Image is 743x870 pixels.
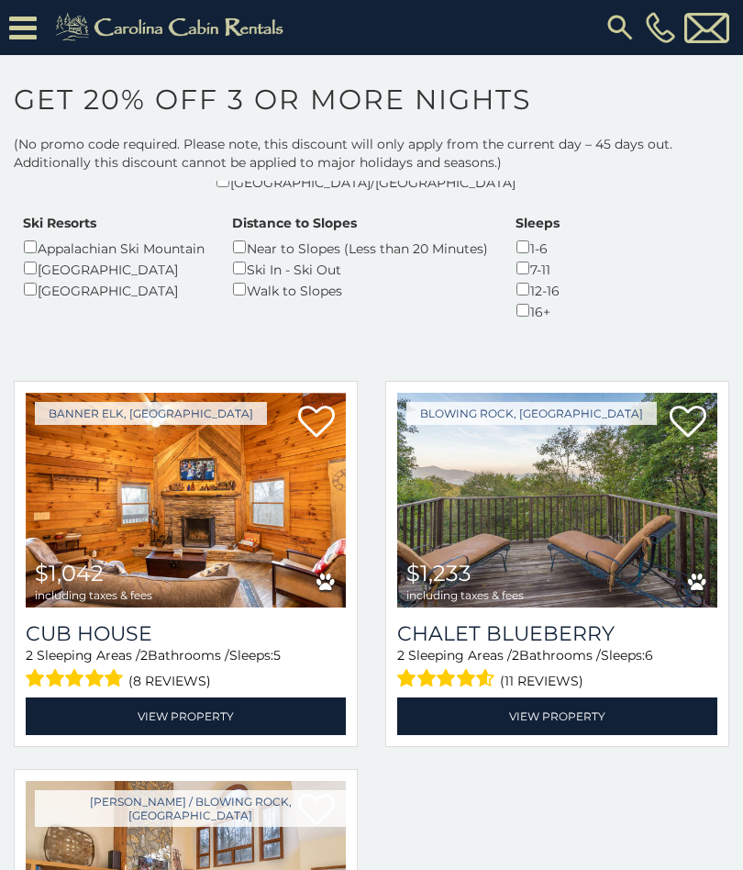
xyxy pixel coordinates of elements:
a: [PERSON_NAME] / Blowing Rock, [GEOGRAPHIC_DATA] [35,790,346,827]
a: [PHONE_NUMBER] [641,12,680,43]
a: Add to favorites [298,404,335,442]
span: 5 [273,647,281,664]
span: 2 [26,647,33,664]
span: 2 [397,647,405,664]
img: Khaki-logo.png [46,9,299,46]
a: Cub House [26,621,346,646]
a: Add to favorites [670,404,706,442]
div: Sleeping Areas / Bathrooms / Sleeps: [26,646,346,693]
a: Chalet Blueberry [397,621,717,646]
div: [GEOGRAPHIC_DATA] [23,279,205,300]
div: 12-16 [516,279,560,300]
div: Near to Slopes (Less than 20 Minutes) [232,237,488,258]
span: (8 reviews) [128,669,211,693]
span: $1,233 [406,560,471,586]
span: including taxes & fees [35,589,152,601]
a: View Property [26,697,346,735]
div: 7-11 [516,258,560,279]
div: Appalachian Ski Mountain [23,237,205,258]
div: Walk to Slopes [232,279,488,300]
a: Banner Elk, [GEOGRAPHIC_DATA] [35,402,267,425]
img: Chalet Blueberry [397,393,717,608]
span: (11 reviews) [500,669,583,693]
span: $1,042 [35,560,104,586]
label: Distance to Slopes [232,214,357,232]
span: 6 [645,647,653,664]
a: View Property [397,697,717,735]
a: Chalet Blueberry $1,233 including taxes & fees [397,393,717,608]
div: [GEOGRAPHIC_DATA] [23,258,205,279]
div: Ski In - Ski Out [232,258,488,279]
a: Cub House $1,042 including taxes & fees [26,393,346,608]
div: [GEOGRAPHIC_DATA]/[GEOGRAPHIC_DATA] [216,171,516,192]
label: Ski Resorts [23,214,96,232]
span: 2 [512,647,519,664]
span: 2 [140,647,148,664]
span: including taxes & fees [406,589,524,601]
a: Blowing Rock, [GEOGRAPHIC_DATA] [406,402,657,425]
div: 1-6 [516,237,560,258]
div: Sleeping Areas / Bathrooms / Sleeps: [397,646,717,693]
img: search-regular.svg [604,11,637,44]
img: Cub House [26,393,346,608]
label: Sleeps [516,214,560,232]
div: 16+ [516,300,560,321]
